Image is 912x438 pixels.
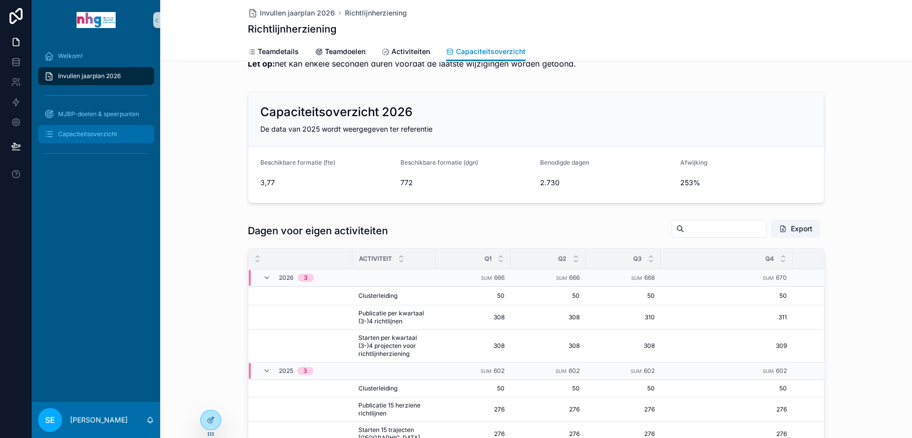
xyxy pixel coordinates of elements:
[441,342,505,350] a: 308
[358,334,429,358] a: Starten per kwartaal (3-)4 projecten voor richtlijnherziening
[765,255,774,263] span: Q4
[631,275,642,281] small: Sum
[325,47,365,57] span: Teamdoelen
[667,430,787,438] span: 276
[667,405,787,413] a: 276
[441,384,505,392] a: 50
[260,104,412,120] h2: Capaciteitsoverzicht 2026
[260,8,335,18] span: Invullen jaarplan 2026
[446,43,526,62] a: Capaciteitsoverzicht
[517,313,580,321] a: 308
[441,292,505,300] a: 50
[799,313,862,321] a: 1.237
[644,274,655,281] span: 668
[38,125,154,143] a: Capaciteitsoverzicht
[667,342,787,350] a: 309
[556,275,567,281] small: Sum
[248,22,336,36] h1: Richtlijnherziening
[494,274,505,281] span: 666
[58,130,117,138] span: Capaciteitsoverzicht
[667,384,787,392] a: 50
[592,313,655,321] a: 310
[592,342,655,350] a: 308
[592,430,655,438] a: 276
[799,430,862,438] a: 1.104
[680,159,707,166] span: Afwijking
[540,178,672,188] span: 2.730
[481,368,492,374] small: Sum
[592,292,655,300] a: 50
[248,59,275,69] strong: Let op:
[400,159,478,166] span: Beschikbare formatie (dgn)
[494,367,505,374] span: 602
[540,159,589,166] span: Benodigde dagen
[771,220,820,238] button: Export
[441,313,505,321] a: 308
[569,274,580,281] span: 666
[358,292,429,300] a: Clusterleiding
[799,292,862,300] a: 200
[32,40,160,174] div: scrollable content
[279,367,293,375] span: 2025
[667,292,787,300] a: 50
[763,275,774,281] small: Sum
[38,67,154,85] a: Invullen jaarplan 2026
[517,405,580,413] span: 276
[776,274,787,281] span: 670
[799,405,862,413] a: 1.104
[441,430,505,438] a: 276
[359,255,392,263] span: Activiteit
[248,8,335,18] a: Invullen jaarplan 2026
[358,401,429,417] a: Publicatie 15 herziene richtlijnen
[633,255,642,263] span: Q3
[485,255,492,263] span: Q1
[260,125,432,133] span: De data van 2025 wordt weergegeven ter referentie
[358,384,429,392] a: Clusterleiding
[776,367,787,374] span: 602
[517,430,580,438] span: 276
[358,309,429,325] span: Publicatie per kwartaal (3-)4 richtlijnen
[441,405,505,413] a: 276
[345,8,407,18] a: Richtlijnherziening
[248,224,388,238] h1: Dagen voor eigen activiteiten
[248,58,824,70] p: het kan enkele seconden duren voordat de laatste wijzigingen worden getoond.
[517,342,580,350] a: 308
[358,292,397,300] span: Clusterleiding
[248,43,299,63] a: Teamdetails
[799,384,862,392] a: 200
[667,313,787,321] span: 311
[260,178,392,188] span: 3,77
[680,178,812,188] span: 253%
[556,368,567,374] small: Sum
[592,384,655,392] a: 50
[381,43,430,63] a: Activiteiten
[391,47,430,57] span: Activiteiten
[569,367,580,374] span: 602
[279,274,294,282] span: 2026
[517,384,580,392] span: 50
[260,159,335,166] span: Beschikbare formatie (fte)
[517,292,580,300] a: 50
[400,178,533,188] span: 772
[592,405,655,413] a: 276
[77,12,116,28] img: App logo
